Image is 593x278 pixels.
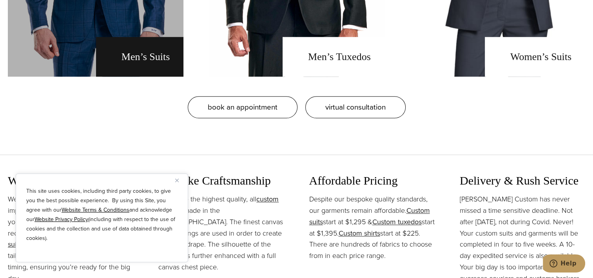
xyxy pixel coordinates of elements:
a: wedding suit [8,228,121,250]
a: Custom shirts [339,228,380,238]
p: To ensure the highest quality, all are made in the [GEOGRAPHIC_DATA]. The finest canvas & interli... [158,194,284,273]
a: book an appointment [188,96,297,118]
h3: Affordable Pricing [309,174,435,188]
iframe: Opens a widget where you can chat to one of our agents [543,254,585,274]
a: virtual consultation [305,96,406,118]
a: Custom tuxedos [372,217,422,227]
h3: Bespoke Craftsmanship [158,174,284,188]
p: This site uses cookies, including third party cookies, to give you the best possible experience. ... [26,187,178,243]
h3: Wedding Garments [8,174,133,188]
p: Despite our bespoke quality standards, our garments remain affordable. start at $1,295 & start at... [309,194,435,262]
h3: Delivery & Rush Service [460,174,585,188]
span: virtual consultation [325,101,386,113]
a: Website Privacy Policy [34,215,88,223]
a: Website Terms & Conditions [62,206,129,214]
button: Close [175,176,185,185]
a: Custom suits [309,205,430,227]
img: Close [175,179,179,182]
span: book an appointment [208,101,277,113]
